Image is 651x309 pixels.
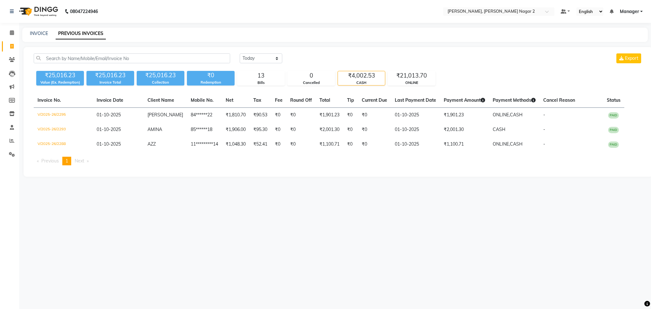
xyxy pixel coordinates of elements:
[343,137,358,152] td: ₹0
[388,71,435,80] div: ₹21,013.70
[510,112,523,118] span: CASH
[316,108,343,123] td: ₹1,901.23
[97,97,123,103] span: Invoice Date
[34,53,230,63] input: Search by Name/Mobile/Email/Invoice No
[347,97,354,103] span: Tip
[391,108,440,123] td: 01-10-2025
[493,97,536,103] span: Payment Methods
[34,157,642,165] nav: Pagination
[625,55,638,61] span: Export
[97,127,121,132] span: 01-10-2025
[616,53,641,63] button: Export
[147,141,156,147] span: AZZ
[34,137,93,152] td: V/2025-26/2288
[75,158,84,164] span: Next
[34,122,93,137] td: V/2025-26/2293
[543,141,545,147] span: -
[34,108,93,123] td: V/2025-26/2295
[358,122,391,137] td: ₹0
[56,28,106,39] a: PREVIOUS INVOICES
[222,137,250,152] td: ₹1,048.30
[38,97,61,103] span: Invoice No.
[137,80,184,85] div: Collection
[137,71,184,80] div: ₹25,016.23
[358,137,391,152] td: ₹0
[97,112,121,118] span: 01-10-2025
[41,158,59,164] span: Previous
[226,97,233,103] span: Net
[338,71,385,80] div: ₹4,002.53
[191,97,214,103] span: Mobile No.
[222,122,250,137] td: ₹1,906.00
[288,71,335,80] div: 0
[286,108,316,123] td: ₹0
[288,80,335,86] div: Cancelled
[36,80,84,85] div: Value (Ex. Redemption)
[36,71,84,80] div: ₹25,016.23
[391,122,440,137] td: 01-10-2025
[543,127,545,132] span: -
[86,71,134,80] div: ₹25,016.23
[147,127,162,132] span: AMINA
[70,3,98,20] b: 08047224946
[30,31,48,36] a: INVOICE
[147,97,174,103] span: Client Name
[391,137,440,152] td: 01-10-2025
[147,112,183,118] span: [PERSON_NAME]
[608,141,619,148] span: PAID
[440,122,489,137] td: ₹2,001.30
[493,127,505,132] span: CASH
[97,141,121,147] span: 01-10-2025
[444,97,485,103] span: Payment Amount
[250,108,271,123] td: ₹90.53
[388,80,435,86] div: ONLINE
[187,71,235,80] div: ₹0
[16,3,60,20] img: logo
[222,108,250,123] td: ₹1,810.70
[319,97,330,103] span: Total
[395,97,436,103] span: Last Payment Date
[358,108,391,123] td: ₹0
[338,80,385,86] div: CASH
[286,122,316,137] td: ₹0
[271,122,286,137] td: ₹0
[237,80,284,86] div: Bills
[620,8,639,15] span: Manager
[187,80,235,85] div: Redemption
[275,97,283,103] span: Fee
[250,122,271,137] td: ₹95.30
[290,97,312,103] span: Round Off
[510,141,523,147] span: CASH
[543,97,575,103] span: Cancel Reason
[86,80,134,85] div: Invoice Total
[440,137,489,152] td: ₹1,100.71
[493,112,510,118] span: ONLINE,
[65,158,68,164] span: 1
[543,112,545,118] span: -
[316,122,343,137] td: ₹2,001.30
[343,108,358,123] td: ₹0
[362,97,387,103] span: Current Due
[286,137,316,152] td: ₹0
[250,137,271,152] td: ₹52.41
[343,122,358,137] td: ₹0
[271,137,286,152] td: ₹0
[608,127,619,133] span: PAID
[493,141,510,147] span: ONLINE,
[607,97,620,103] span: Status
[271,108,286,123] td: ₹0
[316,137,343,152] td: ₹1,100.71
[253,97,261,103] span: Tax
[237,71,284,80] div: 13
[608,112,619,119] span: PAID
[440,108,489,123] td: ₹1,901.23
